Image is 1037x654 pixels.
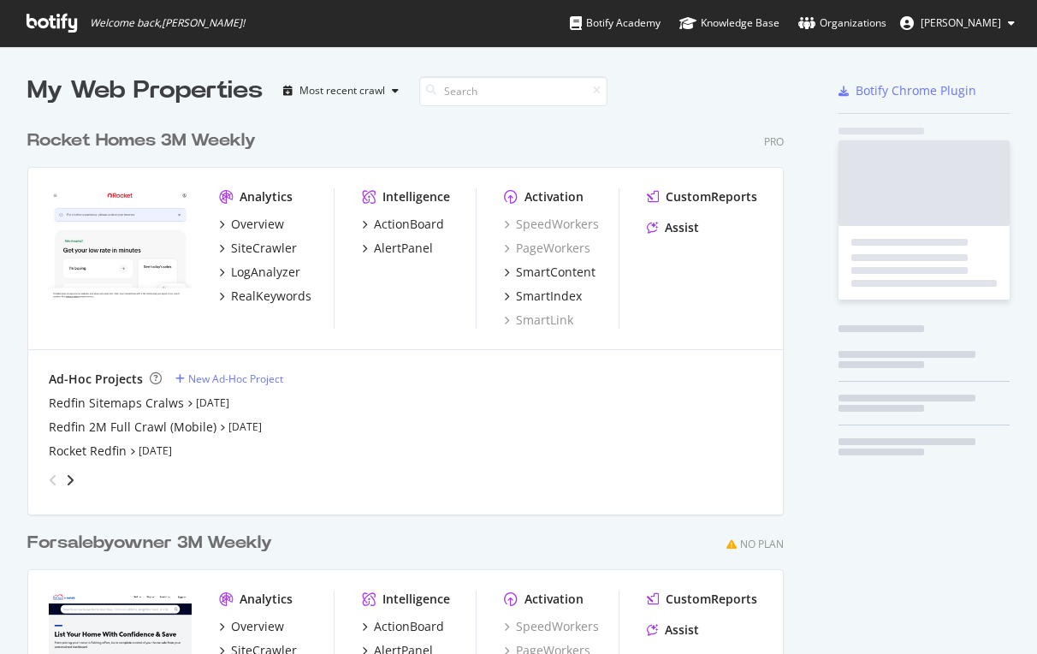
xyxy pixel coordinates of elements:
div: Botify Academy [570,15,661,32]
a: CustomReports [647,188,757,205]
a: Overview [219,216,284,233]
a: SmartContent [504,264,596,281]
a: Botify Chrome Plugin [838,82,976,99]
div: Activation [524,188,584,205]
a: SpeedWorkers [504,216,599,233]
img: www.rocket.com [49,188,192,302]
a: [DATE] [139,443,172,458]
a: [DATE] [196,395,229,410]
a: SmartIndex [504,288,582,305]
button: [PERSON_NAME] [886,9,1028,37]
a: ActionBoard [362,618,444,635]
div: Analytics [240,188,293,205]
div: Rocket Homes 3M Weekly [27,128,256,153]
div: No Plan [740,537,784,551]
div: Ad-Hoc Projects [49,371,143,388]
a: Overview [219,618,284,635]
div: CustomReports [666,591,757,608]
div: ActionBoard [374,618,444,635]
div: Assist [665,621,699,639]
div: Activation [524,591,584,608]
a: LogAnalyzer [219,264,300,281]
div: Forsalebyowner 3M Weekly [27,531,272,556]
div: New Ad-Hoc Project [188,372,283,386]
a: CustomReports [647,591,757,608]
a: PageWorkers [504,240,590,257]
div: Intelligence [382,188,450,205]
div: Intelligence [382,591,450,608]
a: SpeedWorkers [504,618,599,635]
a: SiteCrawler [219,240,297,257]
div: SmartIndex [516,288,582,305]
a: RealKeywords [219,288,311,305]
input: Search [419,76,607,106]
div: ActionBoard [374,216,444,233]
div: Pro [764,134,784,149]
div: My Web Properties [27,74,263,108]
div: Organizations [798,15,886,32]
div: Assist [665,219,699,236]
div: LogAnalyzer [231,264,300,281]
div: angle-right [64,472,76,489]
a: Assist [647,621,699,639]
div: Botify Chrome Plugin [856,82,976,99]
a: Rocket Redfin [49,443,127,460]
span: Norma Moras [921,15,1001,30]
a: ActionBoard [362,216,444,233]
div: Most recent crawl [299,86,385,96]
button: Most recent crawl [276,77,406,104]
a: Redfin Sitemaps Cralws [49,395,184,412]
div: SmartContent [516,264,596,281]
div: Analytics [240,591,293,608]
a: [DATE] [228,419,262,434]
div: Overview [231,216,284,233]
div: Overview [231,618,284,635]
a: Redfin 2M Full Crawl (Mobile) [49,419,216,436]
span: Welcome back, [PERSON_NAME] ! [90,16,245,30]
a: AlertPanel [362,240,433,257]
div: SiteCrawler [231,240,297,257]
a: Forsalebyowner 3M Weekly [27,531,279,556]
div: CustomReports [666,188,757,205]
div: RealKeywords [231,288,311,305]
a: New Ad-Hoc Project [175,372,283,386]
div: angle-left [42,467,64,494]
div: Knowledge Base [679,15,779,32]
div: AlertPanel [374,240,433,257]
a: SmartLink [504,312,573,329]
a: Assist [647,219,699,236]
a: Rocket Homes 3M Weekly [27,128,263,153]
